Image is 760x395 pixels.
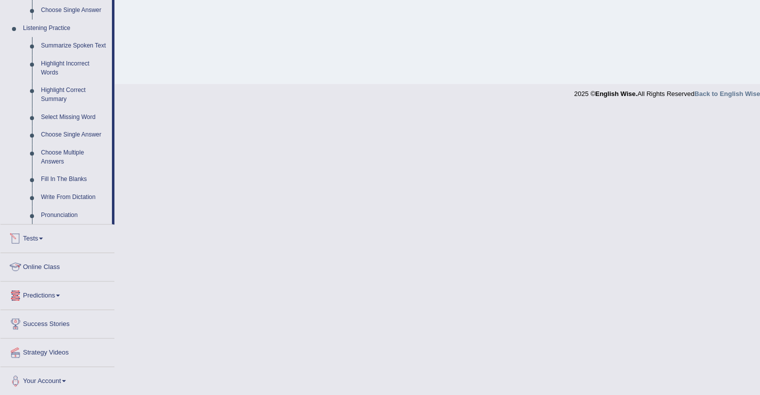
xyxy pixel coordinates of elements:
[36,1,112,19] a: Choose Single Answer
[36,144,112,170] a: Choose Multiple Answers
[36,55,112,81] a: Highlight Incorrect Words
[0,338,114,363] a: Strategy Videos
[36,170,112,188] a: Fill In The Blanks
[36,37,112,55] a: Summarize Spoken Text
[574,84,760,98] div: 2025 © All Rights Reserved
[0,367,114,392] a: Your Account
[36,188,112,206] a: Write From Dictation
[0,310,114,335] a: Success Stories
[36,126,112,144] a: Choose Single Answer
[18,19,112,37] a: Listening Practice
[36,206,112,224] a: Pronunciation
[0,281,114,306] a: Predictions
[36,108,112,126] a: Select Missing Word
[595,90,637,97] strong: English Wise.
[0,253,114,278] a: Online Class
[0,224,114,249] a: Tests
[36,81,112,108] a: Highlight Correct Summary
[695,90,760,97] a: Back to English Wise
